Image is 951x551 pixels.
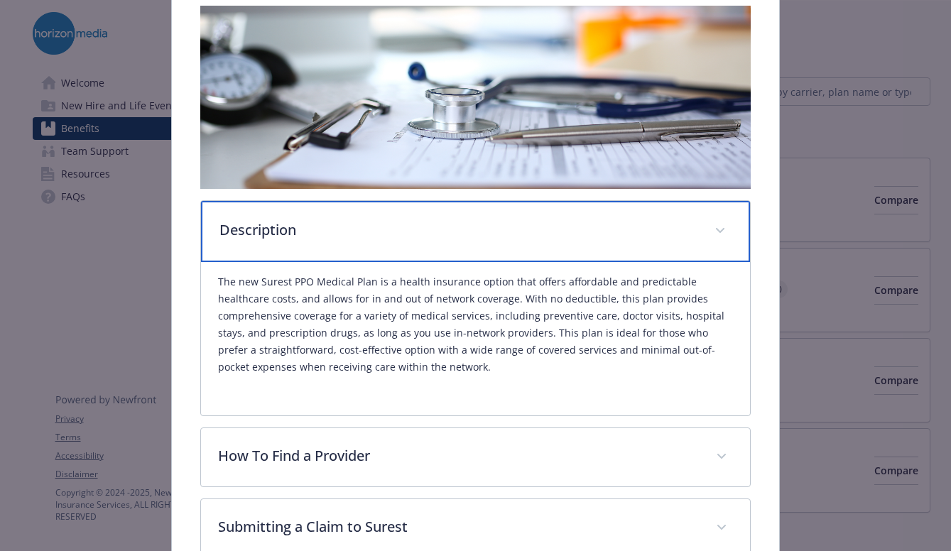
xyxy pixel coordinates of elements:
div: Description [201,262,750,415]
p: Submitting a Claim to Surest [218,516,699,538]
p: The new Surest PPO Medical Plan is a health insurance option that offers affordable and predictab... [218,273,733,376]
p: Description [219,219,697,241]
p: How To Find a Provider [218,445,699,467]
div: How To Find a Provider [201,428,750,486]
div: Description [201,201,750,262]
img: banner [200,6,751,189]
